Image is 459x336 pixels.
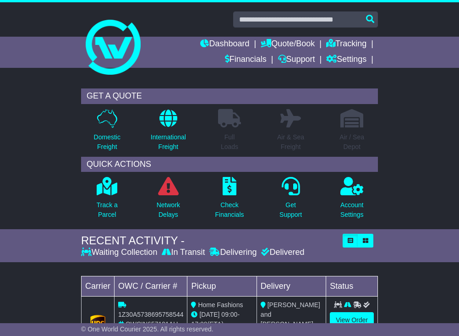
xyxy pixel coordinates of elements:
[157,200,180,220] p: Network Delays
[93,109,121,157] a: DomesticFreight
[126,320,178,328] span: OWCIN657191AU
[96,176,118,225] a: Track aParcel
[81,157,378,172] div: QUICK ACTIONS
[339,132,364,152] p: Air / Sea Depot
[118,311,183,318] span: 1Z30A5738695758544
[340,176,364,225] a: AccountSettings
[218,132,241,152] p: Full Loads
[278,52,315,68] a: Support
[326,37,366,52] a: Tracking
[326,276,378,296] td: Status
[81,325,213,333] span: © One World Courier 2025. All rights reserved.
[81,248,159,258] div: Waiting Collection
[191,310,252,329] div: - (ETA)
[214,176,244,225] a: CheckFinancials
[191,320,207,328] span: 17:00
[82,276,115,296] td: Carrier
[257,276,326,296] td: Delivery
[94,132,120,152] p: Domestic Freight
[279,176,302,225] a: GetSupport
[81,234,338,248] div: RECENT ACTIVITY -
[207,248,259,258] div: Delivering
[326,52,366,68] a: Settings
[97,200,118,220] p: Track a Parcel
[221,311,237,318] span: 09:00
[198,301,243,308] span: Home Fashions
[115,276,187,296] td: OWC / Carrier #
[151,132,186,152] p: International Freight
[81,88,378,104] div: GET A QUOTE
[259,248,304,258] div: Delivered
[199,311,219,318] span: [DATE]
[330,312,374,328] a: View Order
[159,248,207,258] div: In Transit
[261,301,320,328] span: [PERSON_NAME] and [PERSON_NAME]
[340,200,364,220] p: Account Settings
[90,315,106,333] img: GetCarrierServiceLogo
[279,200,302,220] p: Get Support
[277,132,304,152] p: Air & Sea Freight
[225,52,267,68] a: Financials
[261,37,315,52] a: Quote/Book
[187,276,257,296] td: Pickup
[215,200,244,220] p: Check Financials
[200,37,249,52] a: Dashboard
[150,109,186,157] a: InternationalFreight
[156,176,180,225] a: NetworkDelays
